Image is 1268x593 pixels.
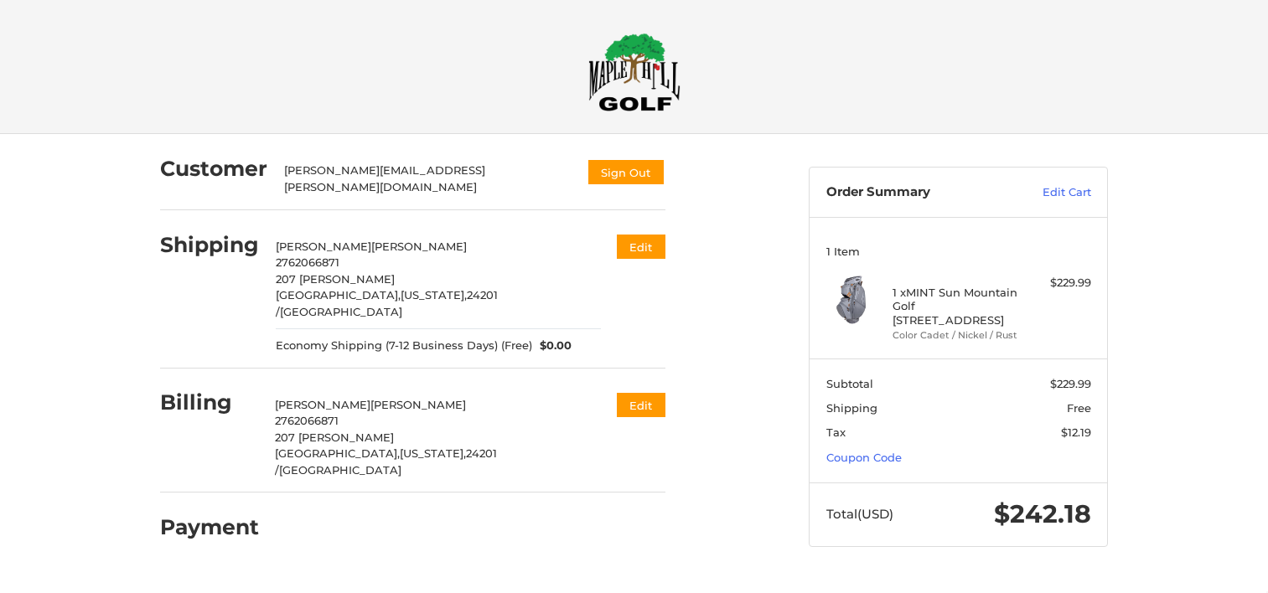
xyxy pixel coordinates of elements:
[276,240,371,253] span: [PERSON_NAME]
[826,425,846,439] span: Tax
[275,414,339,427] span: 2762066871
[275,446,400,460] span: [GEOGRAPHIC_DATA],
[826,245,1091,258] h3: 1 Item
[1025,275,1091,291] div: $229.99
[160,389,258,415] h2: Billing
[276,288,498,318] span: 24201 /
[532,338,572,354] span: $0.00
[826,506,893,522] span: Total (USD)
[160,514,259,540] h2: Payment
[893,286,1021,327] h4: 1 x MINT Sun Mountain Golf [STREET_ADDRESS]
[587,158,665,186] button: Sign Out
[160,232,259,258] h2: Shipping
[994,498,1091,529] span: $242.18
[893,328,1021,343] li: Color Cadet / Nickel / Rust
[370,398,466,411] span: [PERSON_NAME]
[17,521,199,576] iframe: Gorgias live chat messenger
[276,255,339,269] span: 2762066871
[617,393,665,417] button: Edit
[160,156,267,182] h2: Customer
[1061,425,1091,439] span: $12.19
[276,272,395,286] span: 207 [PERSON_NAME]
[401,288,467,302] span: [US_STATE],
[280,305,402,318] span: [GEOGRAPHIC_DATA]
[588,33,681,111] img: Maple Hill Golf
[1067,401,1091,415] span: Free
[826,451,902,464] a: Coupon Code
[1007,184,1091,201] a: Edit Cart
[617,235,665,259] button: Edit
[826,401,877,415] span: Shipping
[276,338,532,354] span: Economy Shipping (7-12 Business Days) (Free)
[284,162,571,195] div: [PERSON_NAME][EMAIL_ADDRESS][PERSON_NAME][DOMAIN_NAME]
[826,184,1007,201] h3: Order Summary
[826,377,873,390] span: Subtotal
[275,431,394,444] span: 207 [PERSON_NAME]
[275,446,497,477] span: 24201 /
[275,398,370,411] span: [PERSON_NAME]
[1050,377,1091,390] span: $229.99
[400,446,466,460] span: [US_STATE],
[371,240,467,253] span: [PERSON_NAME]
[279,463,401,477] span: [GEOGRAPHIC_DATA]
[276,288,401,302] span: [GEOGRAPHIC_DATA],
